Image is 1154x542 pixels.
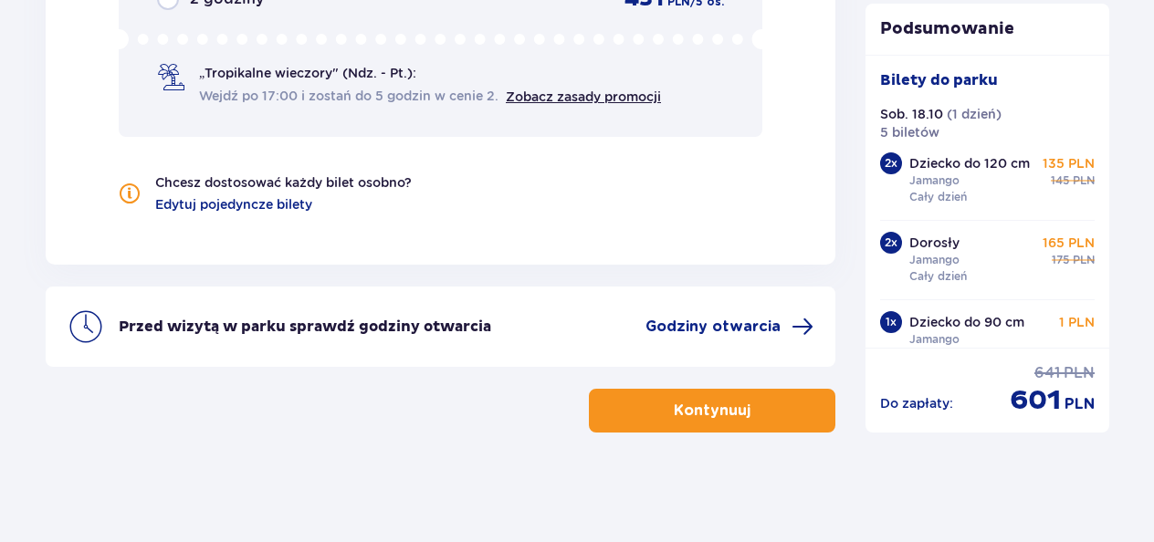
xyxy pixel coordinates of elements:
span: PLN [1064,363,1095,383]
span: 641 [1034,363,1060,383]
span: PLN [1065,394,1095,414]
span: Godziny otwarcia [645,317,781,337]
span: 175 [1052,252,1069,268]
p: Dziecko do 120 cm [909,154,1030,172]
span: PLN [1073,172,1095,189]
p: Jamango [909,172,960,189]
p: Do zapłaty : [880,394,953,412]
p: 1 PLN [1059,313,1095,331]
p: 165 PLN [1043,234,1095,252]
p: Jamango [909,331,960,348]
a: Zobacz zasady promocji [506,89,661,104]
p: Kontynuuj [674,401,750,421]
p: Sob. 18.10 [880,105,943,123]
p: Chcesz dostosować każdy bilet osobno? [155,173,412,192]
span: 601 [1010,383,1061,418]
p: Podsumowanie [865,18,1110,40]
p: Dziecko do 90 cm [909,313,1024,331]
p: Bilety do parku [880,70,998,90]
p: Przed wizytą w parku sprawdź godziny otwarcia [119,317,491,337]
a: Godziny otwarcia [645,316,813,338]
span: PLN [1073,252,1095,268]
p: Jamango [909,252,960,268]
p: Cały dzień [909,268,967,285]
button: Kontynuuj [589,389,835,433]
span: Wejdź po 17:00 i zostań do 5 godzin w cenie 2. [199,87,498,105]
span: 145 [1051,172,1069,189]
p: Dorosły [909,234,960,252]
a: Edytuj pojedyncze bilety [155,195,312,214]
p: 135 PLN [1043,154,1095,172]
div: 2 x [880,152,902,174]
p: ( 1 dzień ) [947,105,1002,123]
span: „Tropikalne wieczory" (Ndz. - Pt.): [199,64,416,82]
p: Cały dzień [909,189,967,205]
div: 1 x [880,311,902,333]
p: 5 biletów [880,123,939,141]
div: 2 x [880,232,902,254]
